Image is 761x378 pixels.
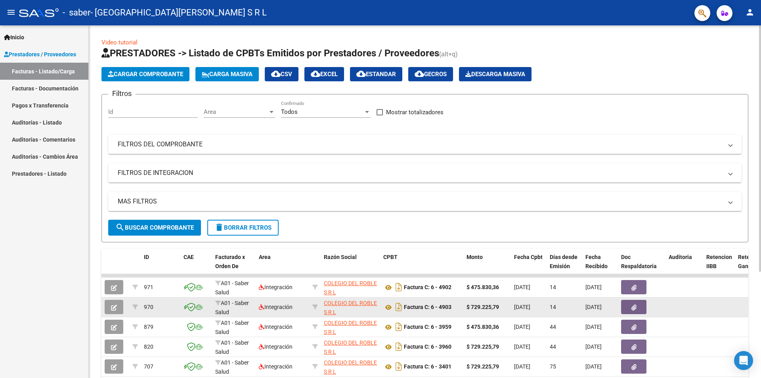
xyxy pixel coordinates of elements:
datatable-header-cell: Fecha Cpbt [511,249,547,284]
mat-expansion-panel-header: FILTROS DE INTEGRACION [108,163,742,182]
strong: $ 729.225,79 [467,363,499,370]
span: [DATE] [585,324,602,330]
strong: Factura C: 6 - 3960 [404,344,451,350]
button: Cargar Comprobante [101,67,189,81]
mat-icon: person [745,8,755,17]
datatable-header-cell: Monto [463,249,511,284]
i: Descargar documento [394,320,404,333]
span: Cargar Comprobante [108,71,183,78]
span: 44 [550,324,556,330]
span: Días desde Emisión [550,254,577,269]
mat-icon: delete [214,223,224,232]
span: A01 - Saber Salud [215,300,249,315]
datatable-header-cell: Fecha Recibido [582,249,618,284]
span: Integración [259,284,293,290]
span: Carga Masiva [202,71,252,78]
span: A01 - Saber Salud [215,320,249,335]
div: Open Intercom Messenger [734,351,753,370]
span: (alt+q) [439,50,458,58]
span: COLEGIO DEL ROBLE S R L [324,359,377,375]
button: Estandar [350,67,402,81]
span: 14 [550,284,556,290]
strong: $ 729.225,79 [467,343,499,350]
span: COLEGIO DEL ROBLE S R L [324,320,377,335]
span: 879 [144,324,153,330]
app-download-masive: Descarga masiva de comprobantes (adjuntos) [459,67,532,81]
button: Buscar Comprobante [108,220,201,236]
span: Doc Respaldatoria [621,254,657,269]
span: COLEGIO DEL ROBLE S R L [324,280,377,295]
strong: $ 475.830,36 [467,284,499,290]
span: [DATE] [514,284,530,290]
div: 30695582702 [324,299,377,315]
span: - [GEOGRAPHIC_DATA][PERSON_NAME] S R L [90,4,267,21]
strong: Factura C: 6 - 4903 [404,304,451,311]
span: 971 [144,284,153,290]
span: CAE [184,254,194,260]
a: Video tutorial [101,39,138,46]
strong: Factura C: 6 - 3959 [404,324,451,330]
datatable-header-cell: Razón Social [321,249,380,284]
span: [DATE] [514,343,530,350]
span: A01 - Saber Salud [215,359,249,375]
span: 820 [144,343,153,350]
div: 30695582702 [324,319,377,335]
mat-panel-title: MAS FILTROS [118,197,723,206]
datatable-header-cell: Retencion IIBB [703,249,735,284]
button: Carga Masiva [195,67,259,81]
span: 970 [144,304,153,310]
mat-icon: cloud_download [271,69,281,79]
mat-icon: menu [6,8,16,17]
span: [DATE] [585,284,602,290]
span: Fecha Cpbt [514,254,543,260]
span: [DATE] [514,324,530,330]
span: A01 - Saber Salud [215,340,249,355]
span: Area [259,254,271,260]
span: Estandar [356,71,396,78]
span: [DATE] [514,363,530,370]
span: 75 [550,363,556,370]
span: Integración [259,324,293,330]
span: EXCEL [311,71,338,78]
span: Fecha Recibido [585,254,608,269]
strong: Factura C: 6 - 3401 [404,364,451,370]
span: Prestadores / Proveedores [4,50,76,59]
span: A01 - Saber Salud [215,280,249,295]
mat-icon: search [115,223,125,232]
span: Borrar Filtros [214,224,272,231]
div: 30695582702 [324,279,377,295]
mat-panel-title: FILTROS DEL COMPROBANTE [118,140,723,149]
datatable-header-cell: Area [256,249,309,284]
span: Descarga Masiva [465,71,525,78]
span: 707 [144,363,153,370]
datatable-header-cell: CPBT [380,249,463,284]
datatable-header-cell: Días desde Emisión [547,249,582,284]
span: Area [204,108,268,115]
span: [DATE] [585,363,602,370]
span: Monto [467,254,483,260]
span: Integración [259,363,293,370]
datatable-header-cell: ID [141,249,180,284]
span: Inicio [4,33,24,42]
button: EXCEL [304,67,344,81]
datatable-header-cell: CAE [180,249,212,284]
button: Gecros [408,67,453,81]
mat-icon: cloud_download [415,69,424,79]
span: PRESTADORES -> Listado de CPBTs Emitidos por Prestadores / Proveedores [101,48,439,59]
mat-expansion-panel-header: FILTROS DEL COMPROBANTE [108,135,742,154]
h3: Filtros [108,88,136,99]
button: Borrar Filtros [207,220,279,236]
span: CPBT [383,254,398,260]
datatable-header-cell: Facturado x Orden De [212,249,256,284]
strong: Factura C: 6 - 4902 [404,284,451,291]
span: [DATE] [514,304,530,310]
span: ID [144,254,149,260]
i: Descargar documento [394,360,404,373]
span: 14 [550,304,556,310]
datatable-header-cell: Doc Respaldatoria [618,249,665,284]
div: 30695582702 [324,338,377,355]
i: Descargar documento [394,281,404,294]
strong: $ 729.225,79 [467,304,499,310]
span: - saber [63,4,90,21]
span: COLEGIO DEL ROBLE S R L [324,340,377,355]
